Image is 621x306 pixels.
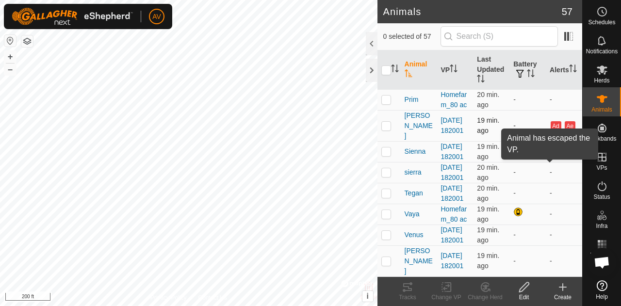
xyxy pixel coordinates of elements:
span: Sep 3, 2025, 7:07 PM [477,91,499,109]
span: Infra [596,223,607,229]
button: – [4,64,16,75]
input: Search (S) [441,26,558,47]
a: Open chat [588,248,617,277]
a: Privacy Policy [150,293,187,302]
span: Notifications [586,48,618,54]
span: Vaya [405,209,420,219]
span: Venus [405,230,424,240]
div: Edit [505,293,543,302]
td: - [546,225,582,245]
a: Homefarm_80 ac [441,91,467,109]
p-sorticon: Activate to sort [405,71,412,79]
button: Reset Map [4,35,16,47]
span: Sep 3, 2025, 7:08 PM [477,252,499,270]
td: - [546,89,582,110]
a: [DATE] 182001 [441,184,463,202]
span: Neckbands [587,136,616,142]
a: [DATE] 182001 [441,163,463,181]
td: - [509,225,546,245]
div: Change VP [427,293,466,302]
th: Last Updated [473,50,509,90]
button: i [362,291,373,302]
td: - [546,162,582,183]
td: - [509,110,546,141]
span: Sep 3, 2025, 7:08 PM [477,226,499,244]
span: [PERSON_NAME] [405,246,433,276]
div: Tracks [388,293,427,302]
td: - [546,245,582,276]
h2: Animals [383,6,562,17]
span: VPs [596,165,607,171]
button: Ad [551,121,561,131]
a: [DATE] 182001 [441,226,463,244]
td: - [546,204,582,225]
span: i [366,292,368,300]
a: Contact Us [198,293,227,302]
p-sorticon: Activate to sort [477,76,485,84]
span: Prim [405,95,419,105]
a: Help [583,276,621,304]
span: Animals [591,107,612,113]
span: Help [596,294,608,300]
span: Sep 3, 2025, 7:07 PM [477,184,499,202]
td: - [509,183,546,204]
th: Animal [401,50,437,90]
th: VP [437,50,473,90]
span: sierra [405,167,422,177]
td: - [509,141,546,162]
p-sorticon: Activate to sort [450,66,458,74]
span: Sep 3, 2025, 7:08 PM [477,163,499,181]
span: Heatmap [590,252,614,258]
td: - [509,162,546,183]
span: 0 selected of 57 [383,32,441,42]
span: Herds [594,78,609,83]
span: 57 [562,4,572,19]
span: Schedules [588,19,615,25]
th: Alerts [546,50,582,90]
td: - [509,245,546,276]
a: [DATE] 182001 [441,252,463,270]
span: Sep 3, 2025, 7:08 PM [477,205,499,223]
span: AV [152,12,161,22]
td: - [546,141,582,162]
td: - [509,89,546,110]
p-sorticon: Activate to sort [569,66,577,74]
button: Ae [565,121,575,131]
p-sorticon: Activate to sort [391,66,399,74]
span: [PERSON_NAME] [405,111,433,141]
a: [DATE] 182001 [441,143,463,161]
span: Sienna [405,146,426,157]
a: Homefarm_80 ac [441,205,467,223]
span: Tegan [405,188,423,198]
span: Sep 3, 2025, 7:08 PM [477,116,499,134]
td: - [546,183,582,204]
p-sorticon: Activate to sort [527,71,535,79]
div: Create [543,293,582,302]
img: Gallagher Logo [12,8,133,25]
button: + [4,51,16,63]
button: Map Layers [21,35,33,47]
span: Status [593,194,610,200]
a: [DATE] 182001 [441,116,463,134]
div: Change Herd [466,293,505,302]
span: Sep 3, 2025, 7:08 PM [477,143,499,161]
th: Battery [509,50,546,90]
